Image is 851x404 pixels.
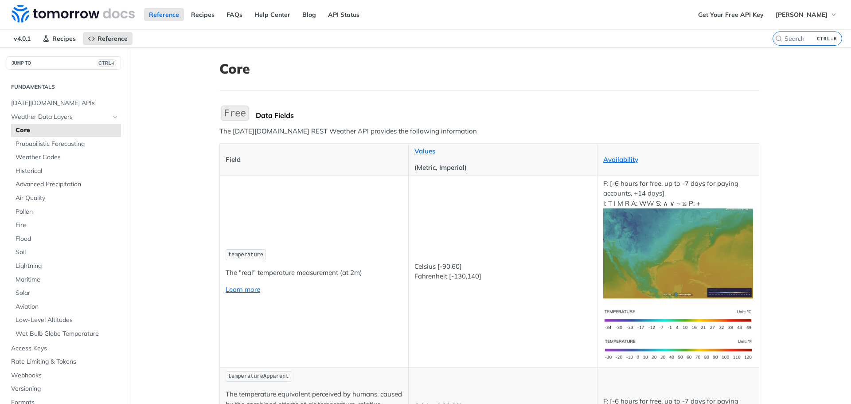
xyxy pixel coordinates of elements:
span: v4.0.1 [9,32,35,45]
p: The "real" temperature measurement (at 2m) [226,268,402,278]
svg: Search [775,35,782,42]
a: Access Keys [7,342,121,355]
span: Core [16,126,119,135]
a: Values [414,147,435,155]
span: Maritime [16,275,119,284]
a: Weather Codes [11,151,121,164]
span: Wet Bulb Globe Temperature [16,329,119,338]
a: Weather Data LayersHide subpages for Weather Data Layers [7,110,121,124]
a: Recipes [38,32,81,45]
a: Lightning [11,259,121,273]
img: Tomorrow.io Weather API Docs [12,5,135,23]
p: F: [-6 hours for free, up to -7 days for paying accounts, +14 days] I: T I M R A: WW S: ∧ ∨ ~ ⧖ P: + [603,179,753,298]
a: Core [11,124,121,137]
span: Expand image [603,345,753,353]
a: Aviation [11,300,121,314]
button: Hide subpages for Weather Data Layers [112,114,119,121]
a: Low-Level Altitudes [11,314,121,327]
span: Rate Limiting & Tokens [11,357,119,366]
span: Solar [16,289,119,298]
a: Historical [11,165,121,178]
span: Air Quality [16,194,119,203]
span: Fire [16,221,119,230]
a: Soil [11,246,121,259]
span: Reference [98,35,128,43]
p: Field [226,155,402,165]
a: Probabilistic Forecasting [11,137,121,151]
span: Expand image [603,315,753,323]
a: Get Your Free API Key [693,8,769,21]
span: Pollen [16,208,119,216]
span: [PERSON_NAME] [776,11,828,19]
a: Recipes [186,8,219,21]
a: Rate Limiting & Tokens [7,355,121,369]
a: Solar [11,286,121,300]
img: temperature-si [603,305,753,335]
kbd: CTRL-K [815,34,839,43]
span: Probabilistic Forecasting [16,140,119,149]
a: Reference [83,32,133,45]
button: JUMP TOCTRL-/ [7,56,121,70]
span: Recipes [52,35,76,43]
span: Aviation [16,302,119,311]
span: Weather Codes [16,153,119,162]
a: FAQs [222,8,247,21]
a: API Status [323,8,364,21]
img: temperature-us [603,335,753,365]
span: Expand image [603,249,753,257]
p: (Metric, Imperial) [414,163,591,173]
a: Webhooks [7,369,121,382]
a: Wet Bulb Globe Temperature [11,327,121,341]
span: Webhooks [11,371,119,380]
a: Pollen [11,205,121,219]
img: temperature [603,208,753,298]
span: Historical [16,167,119,176]
div: Data Fields [256,111,759,120]
a: Learn more [226,285,260,294]
h1: Core [219,61,759,77]
span: [DATE][DOMAIN_NAME] APIs [11,99,119,108]
a: Reference [144,8,184,21]
a: [DATE][DOMAIN_NAME] APIs [7,97,121,110]
a: Fire [11,219,121,232]
h2: Fundamentals [7,83,121,91]
span: Soil [16,248,119,257]
span: Lightning [16,262,119,271]
a: Help Center [250,8,295,21]
a: Air Quality [11,192,121,205]
span: Weather Data Layers [11,113,109,122]
span: CTRL-/ [97,59,116,67]
a: Blog [297,8,321,21]
span: Flood [16,235,119,243]
span: temperatureApparent [228,373,289,380]
a: Flood [11,232,121,246]
span: Versioning [11,384,119,393]
a: Availability [603,155,638,164]
a: Advanced Precipitation [11,178,121,191]
a: Versioning [7,382,121,396]
span: Advanced Precipitation [16,180,119,189]
button: [PERSON_NAME] [771,8,842,21]
span: temperature [228,252,263,258]
p: Celsius [-90,60] Fahrenheit [-130,140] [414,262,591,282]
span: Low-Level Altitudes [16,316,119,325]
a: Maritime [11,273,121,286]
span: Access Keys [11,344,119,353]
p: The [DATE][DOMAIN_NAME] REST Weather API provides the following information [219,126,759,137]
